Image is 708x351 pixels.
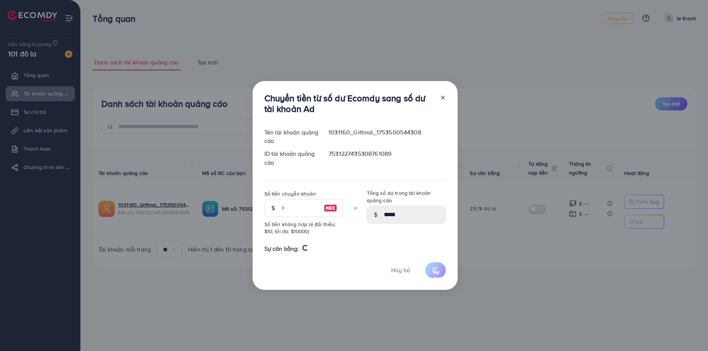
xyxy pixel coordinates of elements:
[264,245,299,253] font: Sự cân bằng:
[264,92,426,115] font: Chuyển tiền từ số dư Ecomdy sang số dư tài khoản Ad
[264,128,319,145] font: Tên tài khoản quảng cáo
[329,128,421,136] font: 1031160_Giftmal_1753500544308
[264,221,336,235] font: Số tiền không hợp lệ (tối thiểu: $10, tối đa: $10000)
[382,262,419,278] button: Hủy bỏ
[433,268,445,282] font: Áp dụng
[677,318,702,345] iframe: Trò chuyện
[391,266,410,274] font: Hủy bỏ
[264,150,315,166] font: ID tài khoản quảng cáo
[264,190,316,197] font: Số tiền chuyển khoản
[329,150,392,158] font: 7531227435308761089
[324,204,337,213] img: hình ảnh
[367,189,431,204] font: Tổng số dư trong tài khoản quảng cáo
